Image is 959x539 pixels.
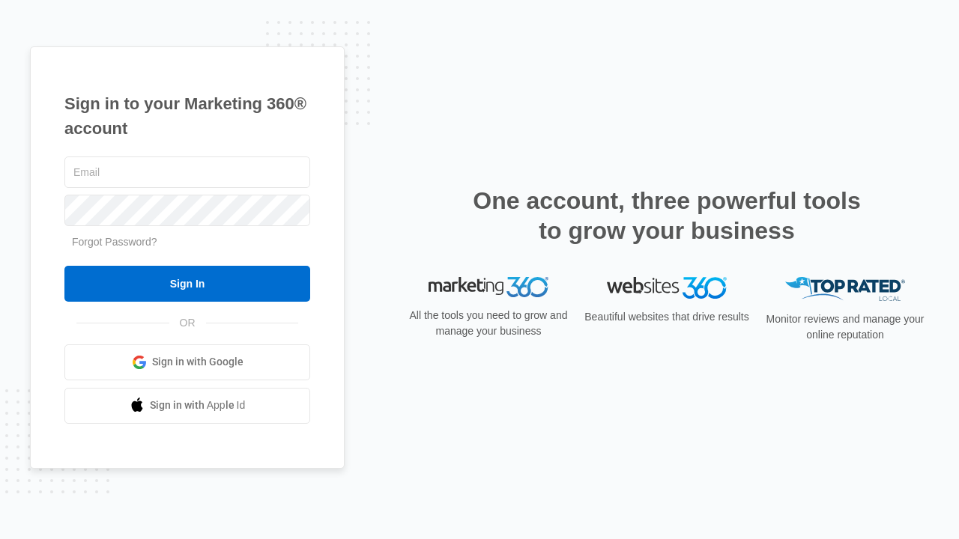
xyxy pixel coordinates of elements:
[64,266,310,302] input: Sign In
[152,354,243,370] span: Sign in with Google
[64,344,310,380] a: Sign in with Google
[64,156,310,188] input: Email
[169,315,206,331] span: OR
[583,309,751,325] p: Beautiful websites that drive results
[607,277,727,299] img: Websites 360
[150,398,246,413] span: Sign in with Apple Id
[64,388,310,424] a: Sign in with Apple Id
[761,311,929,343] p: Monitor reviews and manage your online reputation
[468,186,865,246] h2: One account, three powerful tools to grow your business
[72,236,157,248] a: Forgot Password?
[64,91,310,141] h1: Sign in to your Marketing 360® account
[405,308,572,339] p: All the tools you need to grow and manage your business
[785,277,905,302] img: Top Rated Local
[429,277,548,298] img: Marketing 360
